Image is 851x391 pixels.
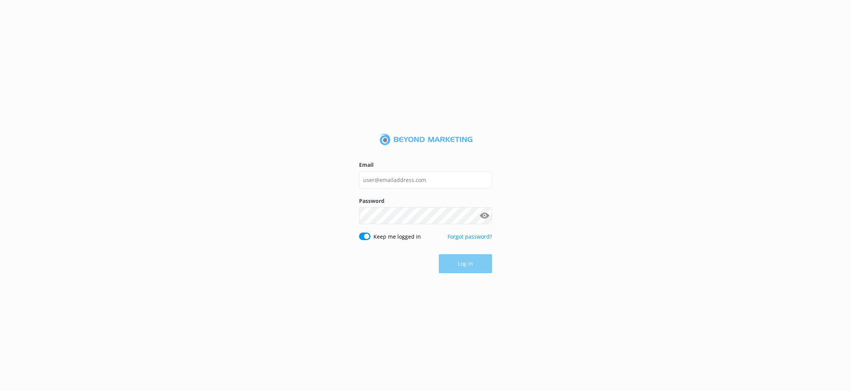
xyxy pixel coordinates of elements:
img: 3-1676954853.png [379,134,472,146]
a: Forgot password? [448,233,492,240]
label: Password [359,197,492,205]
label: Keep me logged in [373,233,421,241]
button: Show password [477,208,492,223]
label: Email [359,161,492,169]
input: user@emailaddress.com [359,171,492,188]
